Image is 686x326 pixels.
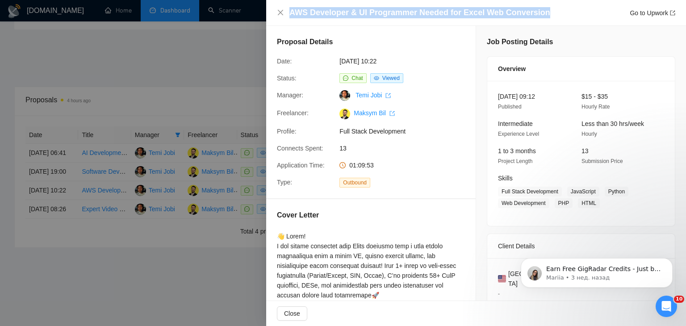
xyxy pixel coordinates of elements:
span: Submission Price [581,158,623,164]
span: Status: [277,75,297,82]
span: Project Length [498,158,532,164]
h5: Job Posting Details [487,37,553,47]
span: Chat [351,75,363,81]
img: 🇺🇸 [498,274,506,284]
a: Temi Jobi export [356,92,391,99]
span: Published [498,104,522,110]
span: Full Stack Development [498,187,562,196]
span: Hourly [581,131,597,137]
span: Type: [277,179,292,186]
span: JavaScript [567,187,599,196]
span: 01:09:53 [349,162,374,169]
span: close [277,9,284,16]
h5: Cover Letter [277,210,319,221]
span: Freelancer: [277,109,309,117]
a: Maksym Bil export [354,109,394,117]
span: Python [605,187,628,196]
span: Web Development [498,198,549,208]
span: export [385,93,391,98]
span: export [389,111,395,116]
button: Close [277,9,284,17]
span: Connects Spent: [277,145,323,152]
span: message [343,75,348,81]
span: Application Time: [277,162,325,169]
span: [DATE] 10:22 [339,56,473,66]
span: Manager: [277,92,303,99]
span: $15 - $35 [581,93,608,100]
span: eye [374,75,379,81]
div: Client Details [498,234,664,258]
span: export [670,10,675,16]
span: Close [284,309,300,318]
span: 13 [581,147,589,155]
span: HTML [578,198,600,208]
h5: Proposal Details [277,37,333,47]
span: Less than 30 hrs/week [581,120,644,127]
a: Go to Upworkexport [630,9,675,17]
img: c1AlYDFYbuxMHegs0NCa8Xv8HliH1CzkfE6kDB-pnfyy_5Yrd6IxOiw9sHaUmVfAsS [339,109,350,119]
span: 13 [339,143,473,153]
span: Hourly Rate [581,104,610,110]
span: - [498,291,500,297]
span: Date: [277,58,292,65]
span: clock-circle [339,162,346,168]
span: Viewed [382,75,400,81]
iframe: Intercom notifications сообщение [507,239,686,302]
span: PHP [555,198,573,208]
span: Overview [498,64,526,74]
span: [DATE] 09:12 [498,93,535,100]
span: Intermediate [498,120,533,127]
span: 1 to 3 months [498,147,536,155]
span: Skills [498,175,513,182]
span: Outbound [339,178,370,188]
span: Experience Level [498,131,539,137]
span: 10 [674,296,684,303]
iframe: Intercom live chat [656,296,677,317]
h4: AWS Developer & UI Programmer Needed for Excel Web Conversion [289,7,550,18]
span: Profile: [277,128,297,135]
button: Close [277,306,307,321]
span: Full Stack Development [339,126,473,136]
